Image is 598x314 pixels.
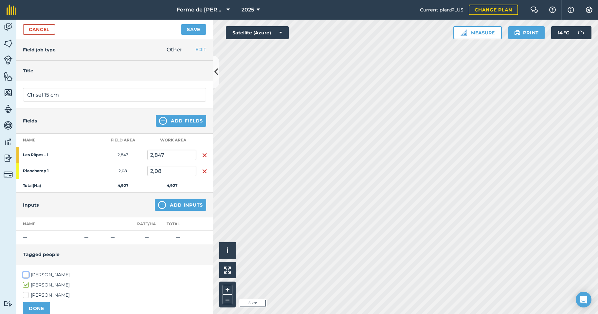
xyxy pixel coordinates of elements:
h4: Tagged people [23,251,206,258]
label: [PERSON_NAME] [23,292,206,299]
img: Four arrows, one pointing top left, one top right, one bottom right and the last bottom left [224,267,231,274]
input: What needs doing? [23,88,206,102]
strong: Les Râpes - 1 [23,152,74,157]
strong: 4,927 [167,183,177,188]
span: 2025 [242,6,254,14]
button: 14 °C [551,26,591,39]
th: Work area [147,134,196,147]
h4: Fields [23,117,37,124]
img: svg+xml;base64,PD94bWwgdmVyc2lvbj0iMS4wIiBlbmNvZGluZz0idXRmLTgiPz4KPCEtLSBHZW5lcmF0b3I6IEFkb2JlIE... [4,170,13,179]
img: svg+xml;base64,PHN2ZyB4bWxucz0iaHR0cDovL3d3dy53My5vcmcvMjAwMC9zdmciIHdpZHRoPSIxNyIgaGVpZ2h0PSIxNy... [568,6,574,14]
button: Satellite (Azure) [226,26,289,39]
img: fieldmargin Logo [7,5,16,15]
img: Two speech bubbles overlapping with the left bubble in the forefront [530,7,538,13]
h4: Field job type [23,46,56,53]
img: svg+xml;base64,PD94bWwgdmVyc2lvbj0iMS4wIiBlbmNvZGluZz0idXRmLTgiPz4KPCEtLSBHZW5lcmF0b3I6IEFkb2JlIE... [4,137,13,147]
strong: Total ( Ha ) [23,183,41,188]
td: — [82,231,108,244]
button: Measure [453,26,502,39]
h4: Inputs [23,201,39,209]
img: svg+xml;base64,PD94bWwgdmVyc2lvbj0iMS4wIiBlbmNvZGluZz0idXRmLTgiPz4KPCEtLSBHZW5lcmF0b3I6IEFkb2JlIE... [4,104,13,114]
button: i [219,242,236,259]
img: A cog icon [585,7,593,13]
span: Ferme de [PERSON_NAME] [177,6,224,14]
th: Field Area [98,134,147,147]
img: svg+xml;base64,PD94bWwgdmVyc2lvbj0iMS4wIiBlbmNvZGluZz0idXRmLTgiPz4KPCEtLSBHZW5lcmF0b3I6IEFkb2JlIE... [4,120,13,130]
h4: Title [23,67,206,74]
span: Current plan : PLUS [420,6,463,13]
button: EDIT [195,46,206,53]
img: svg+xml;base64,PD94bWwgdmVyc2lvbj0iMS4wIiBlbmNvZGluZz0idXRmLTgiPz4KPCEtLSBHZW5lcmF0b3I6IEFkb2JlIE... [4,55,13,65]
span: i [227,246,228,254]
td: — [159,231,196,244]
span: Other [167,46,182,53]
th: Total [159,217,196,231]
img: svg+xml;base64,PD94bWwgdmVyc2lvbj0iMS4wIiBlbmNvZGluZz0idXRmLTgiPz4KPCEtLSBHZW5lcmF0b3I6IEFkb2JlIE... [574,26,588,39]
th: Name [16,134,98,147]
img: svg+xml;base64,PD94bWwgdmVyc2lvbj0iMS4wIiBlbmNvZGluZz0idXRmLTgiPz4KPCEtLSBHZW5lcmF0b3I6IEFkb2JlIE... [4,153,13,163]
th: Rate/ Ha [134,217,159,231]
th: Name [16,217,82,231]
td: — [134,231,159,244]
strong: 4,927 [118,183,128,188]
button: Save [181,24,206,35]
img: svg+xml;base64,PHN2ZyB4bWxucz0iaHR0cDovL3d3dy53My5vcmcvMjAwMC9zdmciIHdpZHRoPSIxNCIgaGVpZ2h0PSIyNC... [159,117,167,125]
label: [PERSON_NAME] [23,282,206,288]
button: – [223,295,232,304]
img: svg+xml;base64,PHN2ZyB4bWxucz0iaHR0cDovL3d3dy53My5vcmcvMjAwMC9zdmciIHdpZHRoPSIxNCIgaGVpZ2h0PSIyNC... [158,201,166,209]
img: svg+xml;base64,PHN2ZyB4bWxucz0iaHR0cDovL3d3dy53My5vcmcvMjAwMC9zdmciIHdpZHRoPSI1NiIgaGVpZ2h0PSI2MC... [4,39,13,48]
img: svg+xml;base64,PHN2ZyB4bWxucz0iaHR0cDovL3d3dy53My5vcmcvMjAwMC9zdmciIHdpZHRoPSIxNiIgaGVpZ2h0PSIyNC... [202,167,207,175]
label: [PERSON_NAME] [23,271,206,278]
a: Cancel [23,24,55,35]
img: svg+xml;base64,PHN2ZyB4bWxucz0iaHR0cDovL3d3dy53My5vcmcvMjAwMC9zdmciIHdpZHRoPSI1NiIgaGVpZ2h0PSI2MC... [4,71,13,81]
img: svg+xml;base64,PD94bWwgdmVyc2lvbj0iMS4wIiBlbmNvZGluZz0idXRmLTgiPz4KPCEtLSBHZW5lcmF0b3I6IEFkb2JlIE... [4,22,13,32]
button: + [223,285,232,295]
td: — [16,231,82,244]
div: Open Intercom Messenger [576,292,591,307]
td: 2,847 [98,147,147,163]
span: 14 ° C [558,26,569,39]
button: Add Fields [156,115,206,127]
img: svg+xml;base64,PHN2ZyB4bWxucz0iaHR0cDovL3d3dy53My5vcmcvMjAwMC9zdmciIHdpZHRoPSIxNiIgaGVpZ2h0PSIyNC... [202,151,207,159]
img: Ruler icon [461,29,467,36]
td: — [108,231,134,244]
td: 2,08 [98,163,147,179]
a: Change plan [469,5,518,15]
button: Print [508,26,545,39]
img: svg+xml;base64,PHN2ZyB4bWxucz0iaHR0cDovL3d3dy53My5vcmcvMjAwMC9zdmciIHdpZHRoPSIxOSIgaGVpZ2h0PSIyNC... [514,29,520,37]
button: Add Inputs [155,199,206,211]
img: A question mark icon [549,7,556,13]
img: svg+xml;base64,PHN2ZyB4bWxucz0iaHR0cDovL3d3dy53My5vcmcvMjAwMC9zdmciIHdpZHRoPSI1NiIgaGVpZ2h0PSI2MC... [4,88,13,98]
img: svg+xml;base64,PD94bWwgdmVyc2lvbj0iMS4wIiBlbmNvZGluZz0idXRmLTgiPz4KPCEtLSBHZW5lcmF0b3I6IEFkb2JlIE... [4,301,13,307]
strong: Planchamp 1 [23,168,74,174]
